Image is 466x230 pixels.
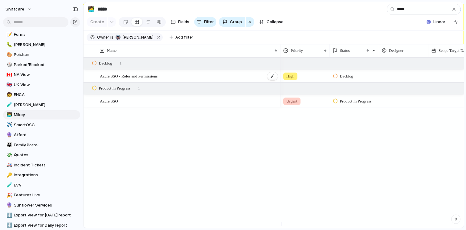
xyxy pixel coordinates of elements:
span: [PERSON_NAME] [14,102,78,108]
span: Owner [97,35,109,40]
div: 💸 [6,152,11,159]
button: Add filter [166,33,197,42]
a: 🔮Sunflower Services [3,201,80,210]
a: 🐛[PERSON_NAME] [3,40,80,49]
span: UK View [14,82,78,88]
div: 🎲 [6,61,11,68]
a: 🎨Peishan [3,50,80,59]
a: 👨‍💻Mikey [3,110,80,119]
span: Family Portal [14,142,78,148]
a: 🧒EHCA [3,90,80,99]
span: shiftcare [6,6,24,12]
span: Backlog [99,60,112,66]
div: ⬇️ [6,212,11,219]
span: Name [107,48,116,54]
span: Product In Progress [99,85,131,91]
span: Quotes [14,152,78,158]
button: 🔮 [6,202,12,208]
button: 🎉 [6,192,12,198]
span: Afford [14,132,78,138]
a: 🎲Parked/Blocked [3,60,80,69]
button: 🔑 [6,172,12,178]
button: 🧪 [6,182,12,188]
span: Designer [389,48,403,54]
div: 🐛 [6,41,11,48]
button: 👪 [6,142,12,148]
span: Azure SSO [100,97,118,104]
a: 🧪EVV [3,181,80,190]
button: 👨‍💻 [6,112,12,118]
button: 🚑 [6,162,12,168]
div: 👨‍💻 [88,5,95,13]
span: Mikey [14,112,78,118]
button: Filter [194,17,216,27]
button: 🧒 [6,92,12,98]
button: ⬇️ [6,212,12,218]
a: 🚑Incident Tickets [3,161,80,170]
span: Features Live [14,192,78,198]
a: 🇨🇦NA View [3,70,80,79]
a: 🔑Integrations [3,170,80,180]
button: Linear [424,17,448,27]
a: 🎉Features Live [3,190,80,200]
span: Forms [14,31,78,38]
div: 📝 [6,31,11,38]
button: shiftcare [3,4,35,14]
span: Parked/Blocked [14,62,78,68]
a: 💸Quotes [3,150,80,160]
span: Azure SSO - Roles and Permissions [100,72,157,79]
button: Fields [168,17,192,27]
span: NA View [14,72,78,78]
span: 1 [120,60,122,66]
a: 🇬🇧UK View [3,80,80,90]
span: EVV [14,182,78,188]
button: 👨‍💻 [86,4,96,14]
button: ⬇️ [6,222,12,228]
span: Backlog [340,73,353,79]
button: ✈️ [6,122,12,128]
button: 📝 [6,31,12,38]
span: Fields [178,19,189,25]
a: 👪Family Portal [3,140,80,150]
a: 🧪[PERSON_NAME] [3,100,80,110]
span: Group [230,19,242,25]
div: 🚑 [6,161,11,169]
button: 🎲 [6,62,12,68]
div: ✈️ [6,121,11,128]
span: Product In Progress [340,98,372,104]
span: High [286,73,294,79]
div: 🎨 [6,51,11,58]
div: 🧪 [6,182,11,189]
button: 🇬🇧 [6,82,12,88]
a: 📝Forms [3,30,80,39]
a: ✈️SmartOSC [3,120,80,130]
div: 🔑 [6,172,11,179]
button: 🧪 [6,102,12,108]
div: 🇬🇧 [6,81,11,88]
span: Add filter [175,35,193,40]
a: ⬇️Export View for Daily report [3,221,80,230]
span: 1 [138,85,140,91]
button: [PERSON_NAME] [114,34,155,41]
span: Export View for Daily report [14,222,78,228]
button: 💸 [6,152,12,158]
span: Export View for [DATE] report [14,212,78,218]
div: 🇨🇦 [6,71,11,78]
button: 🐛 [6,42,12,48]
